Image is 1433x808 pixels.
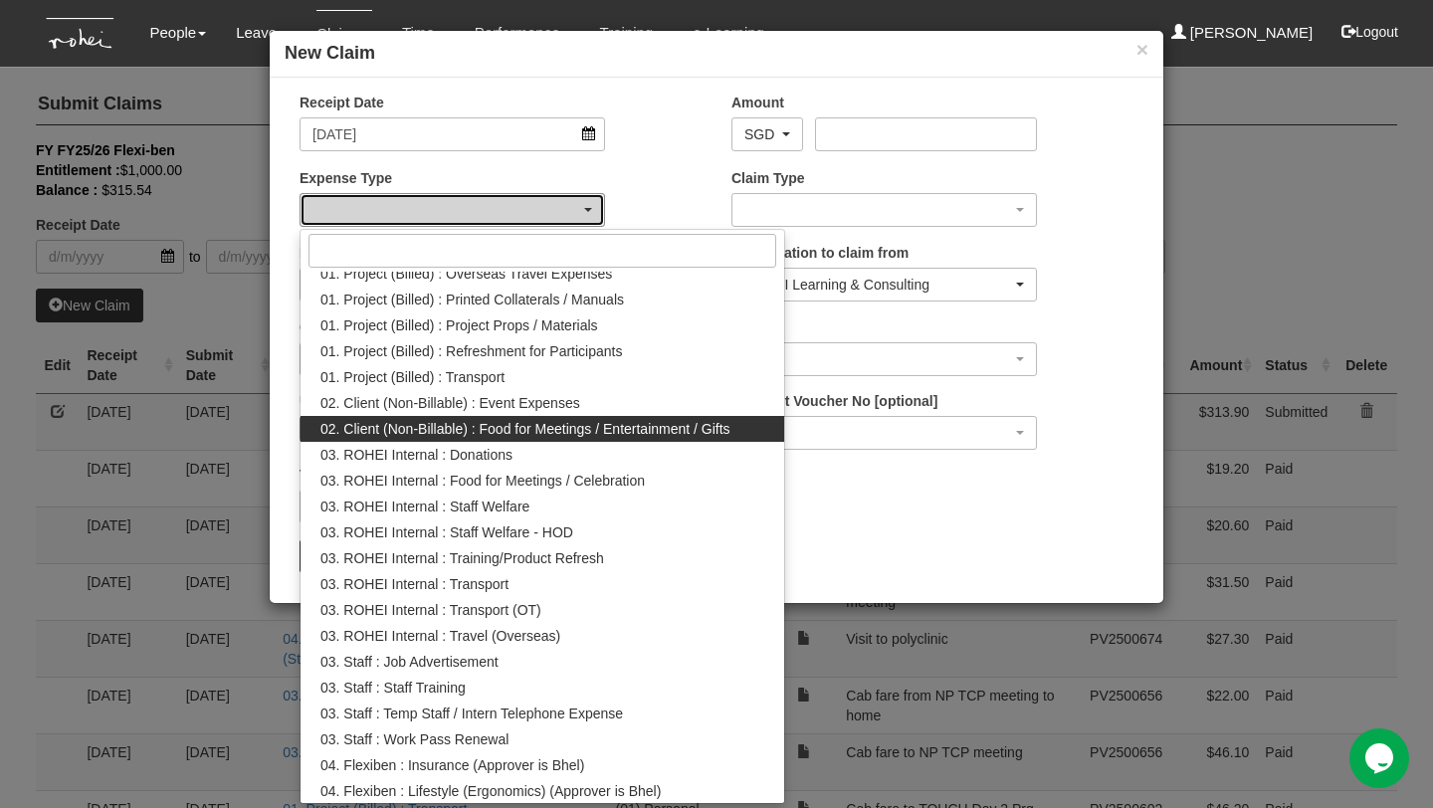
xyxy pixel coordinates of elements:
span: 03. ROHEI Internal : Transport [320,574,509,594]
button: ROHEI Learning & Consulting [731,268,1037,302]
span: 01. Project (Billed) : Transport [320,367,505,387]
span: 03. Staff : Work Pass Renewal [320,729,509,749]
span: 01. Project (Billed) : Overseas Travel Expenses [320,264,612,284]
span: 03. ROHEI Internal : Travel (Overseas) [320,626,560,646]
button: SGD [731,117,803,151]
label: Payment Voucher No [optional] [731,391,937,411]
span: 01. Project (Billed) : Printed Collaterals / Manuals [320,290,624,309]
input: Search [308,234,776,268]
span: 03. ROHEI Internal : Donations [320,445,512,465]
span: 03. ROHEI Internal : Food for Meetings / Celebration [320,471,645,491]
span: 03. ROHEI Internal : Training/Product Refresh [320,548,604,568]
span: 02. Client (Non-Billable) : Event Expenses [320,393,580,413]
span: 02. Client (Non-Billable) : Food for Meetings / Entertainment / Gifts [320,419,730,439]
iframe: chat widget [1349,728,1413,788]
label: Claim Type [731,168,805,188]
span: 04. Flexiben : Insurance (Approver is Bhel) [320,755,584,775]
span: 03. Staff : Job Advertisement [320,652,499,672]
div: SGD [744,124,778,144]
label: Expense Type [300,168,392,188]
div: ROHEI Learning & Consulting [744,275,1012,295]
span: 03. Staff : Temp Staff / Intern Telephone Expense [320,704,623,723]
input: d/m/yyyy [300,117,605,151]
span: 03. ROHEI Internal : Staff Welfare - HOD [320,522,573,542]
b: New Claim [285,43,375,63]
span: 03. ROHEI Internal : Staff Welfare [320,497,529,516]
span: 03. Staff : Staff Training [320,678,466,698]
span: 01. Project (Billed) : Project Props / Materials [320,315,598,335]
button: × [1136,39,1148,60]
label: Receipt Date [300,93,384,112]
span: 04. Flexiben : Lifestyle (Ergonomics) (Approver is Bhel) [320,781,661,801]
label: Organisation to claim from [731,243,909,263]
span: 03. ROHEI Internal : Transport (OT) [320,600,541,620]
label: Amount [731,93,784,112]
span: 01. Project (Billed) : Refreshment for Participants [320,341,622,361]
